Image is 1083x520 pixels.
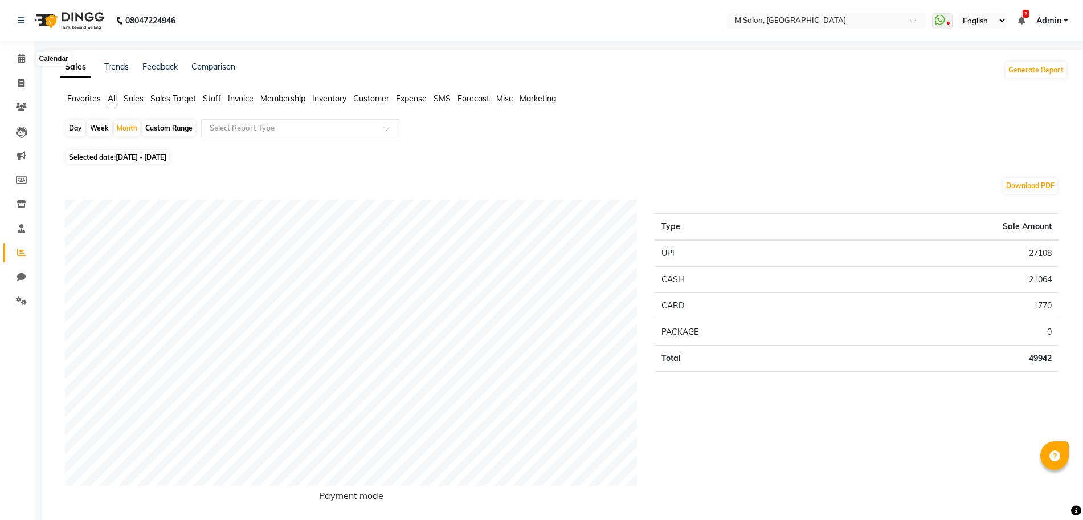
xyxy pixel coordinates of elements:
th: Type [655,214,835,241]
td: 27108 [835,240,1059,267]
div: Month [114,120,140,136]
span: Marketing [520,94,556,104]
a: Trends [104,62,129,72]
td: 1770 [835,293,1059,319]
a: Feedback [142,62,178,72]
th: Sale Amount [835,214,1059,241]
div: Week [87,120,112,136]
span: SMS [434,94,451,104]
h6: Payment mode [65,490,637,506]
div: Custom Range [142,120,195,136]
td: 49942 [835,346,1059,372]
span: Misc [496,94,513,104]
span: Expense [396,94,427,104]
button: Generate Report [1006,62,1066,78]
b: 08047224946 [125,5,175,36]
span: Inventory [312,94,346,104]
span: Favorites [67,94,101,104]
img: logo [29,5,107,36]
td: CARD [655,293,835,319]
span: Forecast [457,94,489,104]
span: Sales [124,94,144,104]
td: CASH [655,267,835,293]
a: 2 [1018,15,1025,26]
td: UPI [655,240,835,267]
div: Day [66,120,85,136]
div: Calendar [36,52,71,66]
button: Download PDF [1003,178,1057,194]
span: [DATE] - [DATE] [116,153,166,161]
iframe: chat widget [1035,474,1072,509]
span: Staff [203,94,221,104]
span: Invoice [228,94,254,104]
td: PACKAGE [655,319,835,346]
a: Comparison [191,62,235,72]
span: Admin [1036,15,1061,27]
span: All [108,94,117,104]
td: Total [655,346,835,372]
td: 21064 [835,267,1059,293]
span: Sales Target [150,94,196,104]
span: Selected date: [66,150,169,164]
span: Membership [260,94,305,104]
span: Customer [353,94,389,104]
td: 0 [835,319,1059,346]
span: 2 [1023,10,1029,18]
